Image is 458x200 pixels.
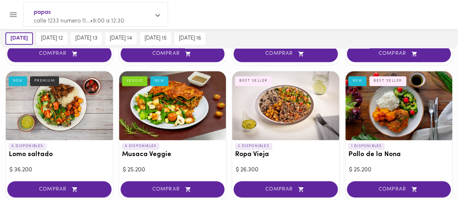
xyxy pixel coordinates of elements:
[75,35,97,42] span: [DATE] 13
[4,6,22,24] button: Menu
[123,166,223,174] div: $ 25.200
[140,32,171,45] button: [DATE] 15
[243,186,329,192] span: COMPRAR
[232,71,339,140] div: Ropa Vieja
[236,166,336,174] div: $ 26.300
[416,158,451,193] iframe: Messagebird Livechat Widget
[122,151,223,159] h3: Musaca Veggie
[349,166,449,174] div: $ 25.200
[121,181,225,197] button: COMPRAR
[9,151,110,159] h3: Lomo saltado
[71,32,102,45] button: [DATE] 13
[7,46,112,62] button: COMPRAR
[348,151,450,159] h3: Pollo de la Nona
[348,143,385,150] p: 1 DISPONIBLES
[16,186,102,192] span: COMPRAR
[119,71,226,140] div: Musaca Veggie
[9,143,46,150] p: 5 DISPONIBLES
[234,181,338,197] button: COMPRAR
[122,143,160,150] p: 5 DISPONIBLES
[144,35,167,42] span: [DATE] 15
[110,35,132,42] span: [DATE] 14
[150,76,169,86] div: NEW
[175,32,205,45] button: [DATE] 16
[356,186,442,192] span: COMPRAR
[16,51,102,57] span: COMPRAR
[347,46,451,62] button: COMPRAR
[6,71,113,140] div: Lomo saltado
[235,143,272,150] p: 2 DISPONIBLES
[130,186,216,192] span: COMPRAR
[356,51,442,57] span: COMPRAR
[9,166,109,174] div: $ 36.200
[30,76,59,86] div: PREMIUM
[369,76,406,86] div: BEST SELLER
[121,46,225,62] button: COMPRAR
[243,51,329,57] span: COMPRAR
[10,35,28,42] span: [DATE]
[345,71,453,140] div: Pollo de la Nona
[5,32,33,45] button: [DATE]
[235,151,336,159] h3: Ropa Vieja
[348,76,367,86] div: NEW
[41,35,63,42] span: [DATE] 12
[34,18,124,24] span: calle 1233 numero 11... • 9:00 a 12:30
[7,181,112,197] button: COMPRAR
[122,76,147,86] div: VEGGIE
[37,32,67,45] button: [DATE] 12
[347,181,451,197] button: COMPRAR
[130,51,216,57] span: COMPRAR
[34,8,150,17] span: papas
[9,76,27,86] div: NEW
[234,46,338,62] button: COMPRAR
[105,32,136,45] button: [DATE] 14
[179,35,201,42] span: [DATE] 16
[235,76,272,86] div: BEST SELLER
